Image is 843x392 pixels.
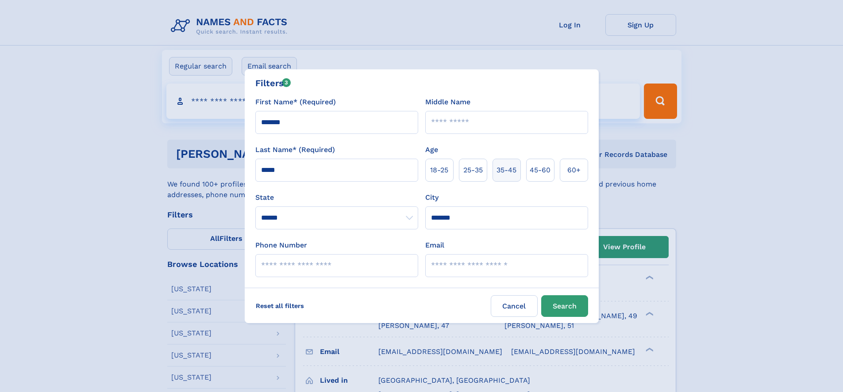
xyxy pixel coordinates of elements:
label: City [425,192,439,203]
label: Age [425,145,438,155]
span: 60+ [567,165,581,175]
label: State [255,192,418,203]
label: Phone Number [255,240,307,251]
label: Cancel [491,295,538,317]
label: Reset all filters [250,295,310,316]
label: Last Name* (Required) [255,145,335,155]
span: 35‑45 [497,165,516,175]
span: 25‑35 [463,165,483,175]
span: 18‑25 [430,165,448,175]
label: Middle Name [425,97,470,107]
span: 45‑60 [530,165,550,175]
button: Search [541,295,588,317]
div: Filters [255,76,291,90]
label: First Name* (Required) [255,97,336,107]
label: Email [425,240,444,251]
